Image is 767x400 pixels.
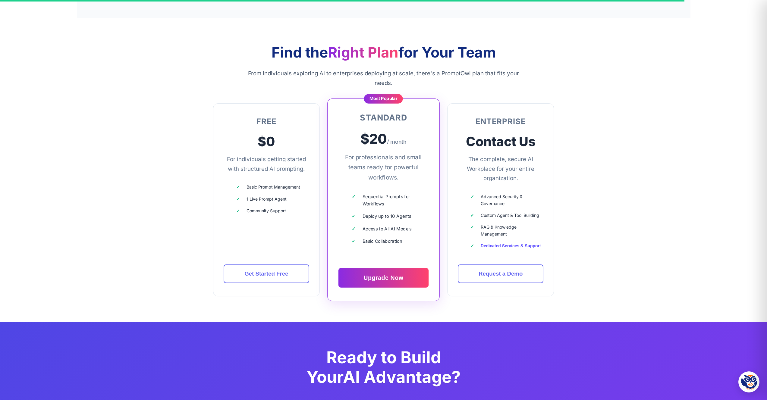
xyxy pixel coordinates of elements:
[470,193,544,207] li: Advanced Security & Governance
[481,243,541,248] a: Dedicated Services & Support
[352,213,429,220] li: Deploy up to 10 Agents
[224,131,310,152] div: $0
[343,367,461,387] span: AI Advantage?
[338,152,429,182] p: For professionals and small teams ready for powerful workflows.
[328,44,398,61] span: Right Plan
[338,112,429,123] h3: Standard
[387,139,407,145] span: / month
[470,212,544,219] li: Custom Agent & Tool Building
[224,155,310,174] p: For individuals getting started with structured AI prompting.
[236,196,310,202] li: 1 Live Prompt Agent
[248,69,519,88] p: From individuals exploring AI to enterprises deploying at scale, there's a PromptOwl plan that fi...
[236,184,310,190] li: Basic Prompt Management
[458,264,544,283] a: Request a Demo
[338,128,429,149] div: $20
[352,225,429,232] li: Access to All AI Models
[352,238,429,245] li: Basic Collaboration
[224,264,310,283] a: Get Started Free
[364,94,403,104] div: Most Popular
[458,116,544,126] h3: Enterprise
[213,348,554,387] h2: Ready to Build Your
[338,268,429,287] a: Upgrade Now
[741,374,757,390] img: Hootie - PromptOwl AI Assistant
[224,116,310,126] h3: Free
[458,155,544,183] p: The complete, secure AI Workplace for your entire organization.
[236,208,310,214] li: Community Support
[248,44,519,61] h2: Find the for Your Team
[352,193,429,207] li: Sequential Prompts for Workflows
[470,224,544,237] li: RAG & Knowledge Management
[458,131,544,152] div: Contact Us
